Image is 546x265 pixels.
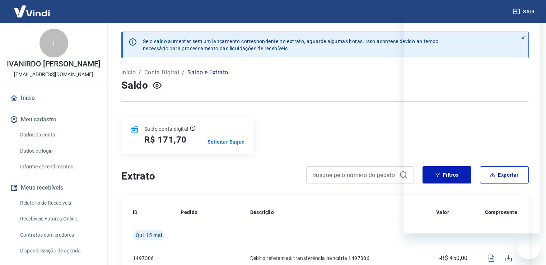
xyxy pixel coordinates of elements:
h4: Extrato [121,169,298,183]
p: Débito referente à transferência bancária 1497306 [250,255,425,262]
h5: R$ 171,70 [144,134,187,145]
iframe: Janela de mensagens [404,6,540,233]
input: Busque pelo número do pedido [312,169,396,180]
h4: Saldo [121,78,148,93]
p: Saldo conta digital [144,125,188,132]
p: ID [133,209,138,216]
iframe: Botão para abrir a janela de mensagens, conversa em andamento [517,236,540,259]
a: Disponibilização de agenda [17,243,99,258]
button: Meu cadastro [9,112,99,127]
a: Recebíveis Futuros Online [17,211,99,226]
p: IVANIRDO [PERSON_NAME] [7,60,101,68]
p: / [182,68,185,77]
p: / [139,68,141,77]
button: Sair [512,5,537,18]
p: Saldo e Extrato [187,68,228,77]
div: I [39,29,68,57]
p: [EMAIL_ADDRESS][DOMAIN_NAME] [14,71,93,78]
a: Solicitar Saque [207,138,245,145]
p: 1497306 [133,255,169,262]
span: Qui, 15 mai [136,232,162,239]
p: Descrição [250,209,274,216]
button: Meus recebíveis [9,180,99,196]
a: Dados de login [17,144,99,158]
p: Se o saldo aumentar sem um lançamento correspondente no extrato, aguarde algumas horas. Isso acon... [143,38,439,52]
a: Início [121,68,136,77]
a: Relatório de Recebíveis [17,196,99,210]
a: Dados da conta [17,127,99,142]
a: Conta Digital [144,68,179,77]
a: Início [9,90,99,106]
a: Informe de rendimentos [17,159,99,174]
p: Pedido [181,209,197,216]
p: -R$ 450,00 [439,254,468,262]
img: Vindi [9,0,55,22]
a: Contratos com credores [17,228,99,242]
